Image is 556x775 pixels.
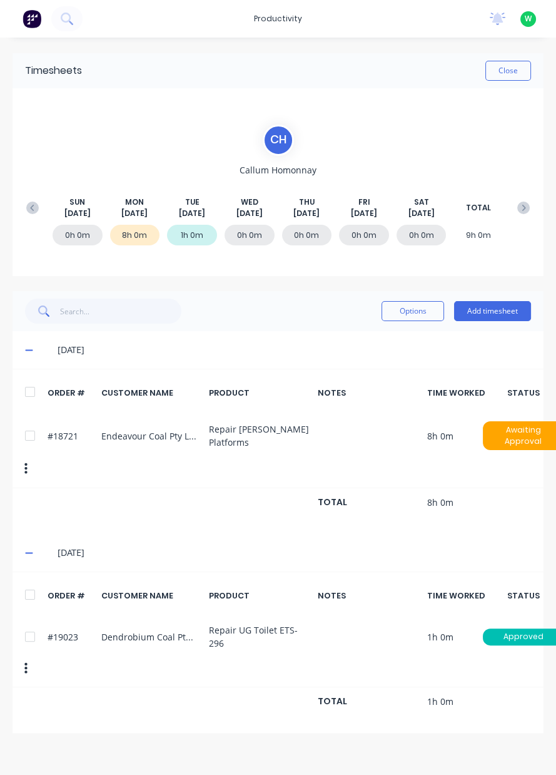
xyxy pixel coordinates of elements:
span: [DATE] [408,208,435,219]
div: 8h 0m [110,225,160,245]
div: Timesheets [25,63,82,78]
span: [DATE] [121,208,148,219]
span: MON [125,197,144,208]
div: ORDER # [48,590,94,602]
span: [DATE] [351,208,377,219]
div: NOTES [318,590,420,602]
div: 9h 0m [453,225,503,245]
span: TOTAL [466,202,491,213]
div: PRODUCT [209,387,311,399]
div: productivity [248,9,308,28]
div: 0h 0m [282,225,332,245]
span: [DATE] [179,208,205,219]
button: Add timesheet [454,301,531,321]
span: W [525,13,532,24]
span: [DATE] [293,208,320,219]
div: TIME WORKED [427,387,508,399]
div: C H [263,125,294,156]
div: [DATE] [58,343,531,357]
div: TIME WORKED [427,590,508,602]
div: 0h 0m [53,225,103,245]
span: SAT [414,197,429,208]
div: 1h 0m [167,225,217,245]
div: 0h 0m [397,225,447,245]
span: SUN [69,197,85,208]
span: [DATE] [64,208,91,219]
span: FRI [358,197,370,208]
button: Options [382,301,444,321]
div: PRODUCT [209,590,311,602]
div: ORDER # [48,387,94,399]
div: [DATE] [58,546,531,560]
span: WED [241,197,258,208]
input: Search... [60,299,182,324]
div: STATUS [515,387,531,399]
div: 0h 0m [339,225,389,245]
div: 0h 0m [225,225,275,245]
span: [DATE] [236,208,263,219]
div: NOTES [318,387,420,399]
div: STATUS [515,590,531,602]
span: TUE [185,197,200,208]
span: THU [299,197,315,208]
div: CUSTOMER NAME [101,387,201,399]
img: Factory [23,9,41,28]
span: Callum Homonnay [240,163,316,177]
button: Close [485,61,531,81]
div: CUSTOMER NAME [101,590,201,602]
